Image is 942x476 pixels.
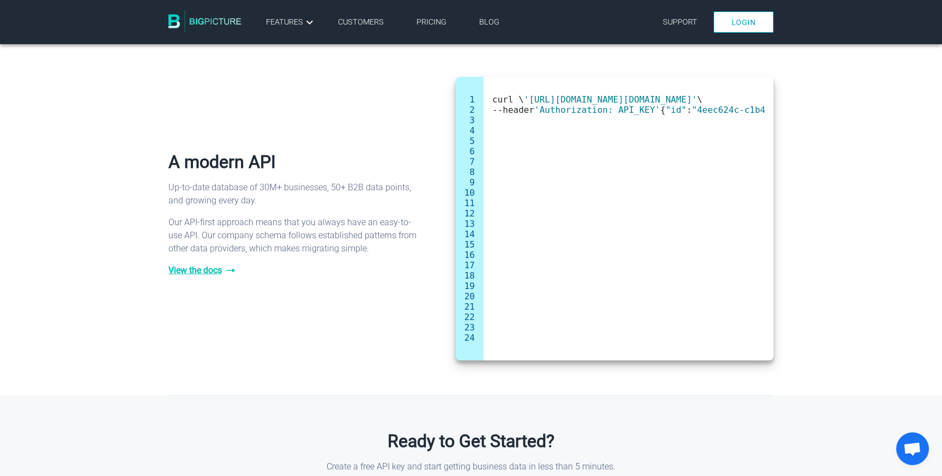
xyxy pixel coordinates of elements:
a: Login [714,11,774,33]
span: 'Authorization: API_KEY' [534,105,660,115]
p: Our API-first approach means that you always have an easy-to-use API. Our company schema follows ... [168,216,418,255]
h2: A modern API [168,152,418,172]
a: Chat abierto [896,432,929,465]
a: Pricing [416,17,446,27]
a: View the docs [168,264,418,277]
span: "4eec624c-c1b4-43c5-9a91-c96859353ccc" [692,105,891,115]
a: Support [663,17,697,27]
p: Create a free API key and start getting business data in less than 5 minutes. [168,460,774,473]
a: Blog [479,17,499,27]
a: Features [266,16,316,29]
pre: 1 2 3 4 5 6 7 8 9 10 11 12 13 14 15 16 17 18 19 20 21 22 23 24 [464,94,475,343]
a: Customers [338,17,384,27]
img: BigPicture.io [168,10,241,32]
p: Up-to-date database of 30M+ businesses, 50+ B2B data points, and growing every day. [168,181,418,207]
span: "id" [666,105,687,115]
h2: Ready to Get Started? [168,431,774,451]
span: '[URL][DOMAIN_NAME][DOMAIN_NAME]' [524,94,697,105]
